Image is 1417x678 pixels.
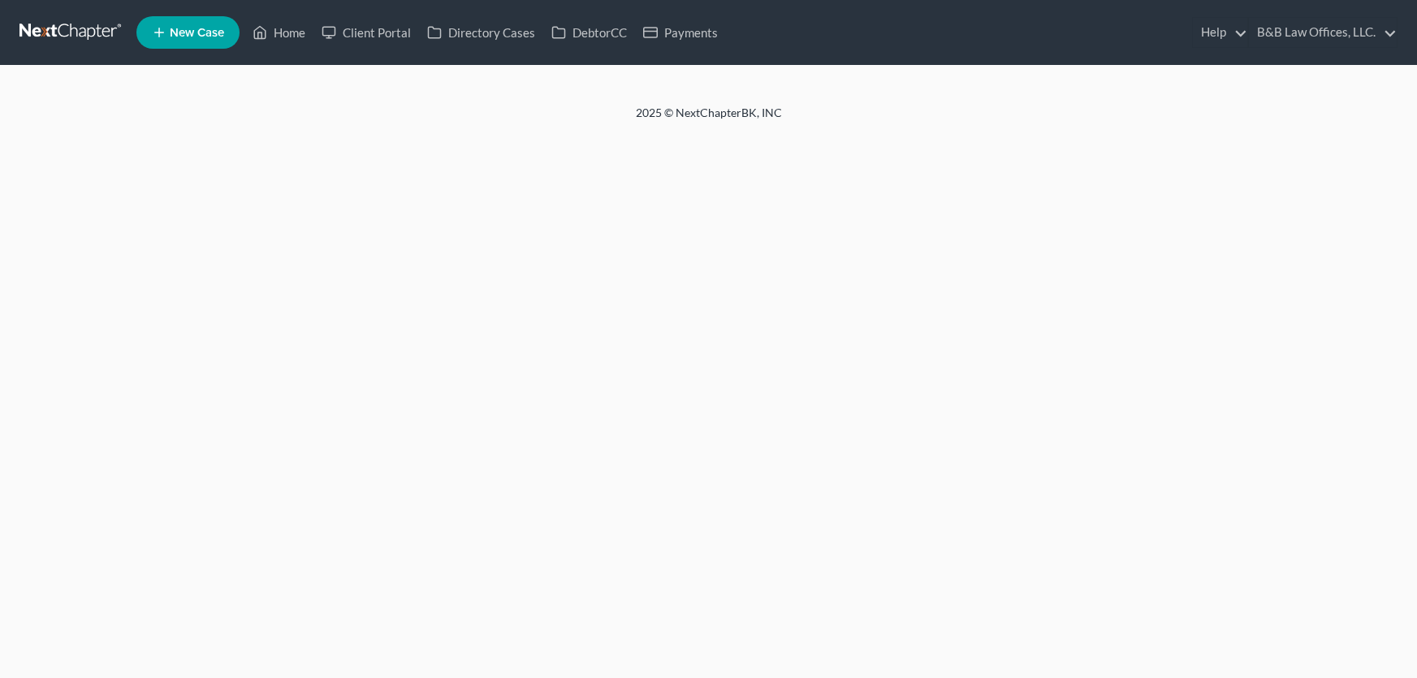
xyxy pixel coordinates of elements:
[246,105,1172,134] div: 2025 © NextChapterBK, INC
[313,18,419,47] a: Client Portal
[1249,18,1397,47] a: B&B Law Offices, LLC.
[244,18,313,47] a: Home
[136,16,240,49] new-legal-case-button: New Case
[635,18,726,47] a: Payments
[419,18,543,47] a: Directory Cases
[543,18,635,47] a: DebtorCC
[1193,18,1247,47] a: Help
